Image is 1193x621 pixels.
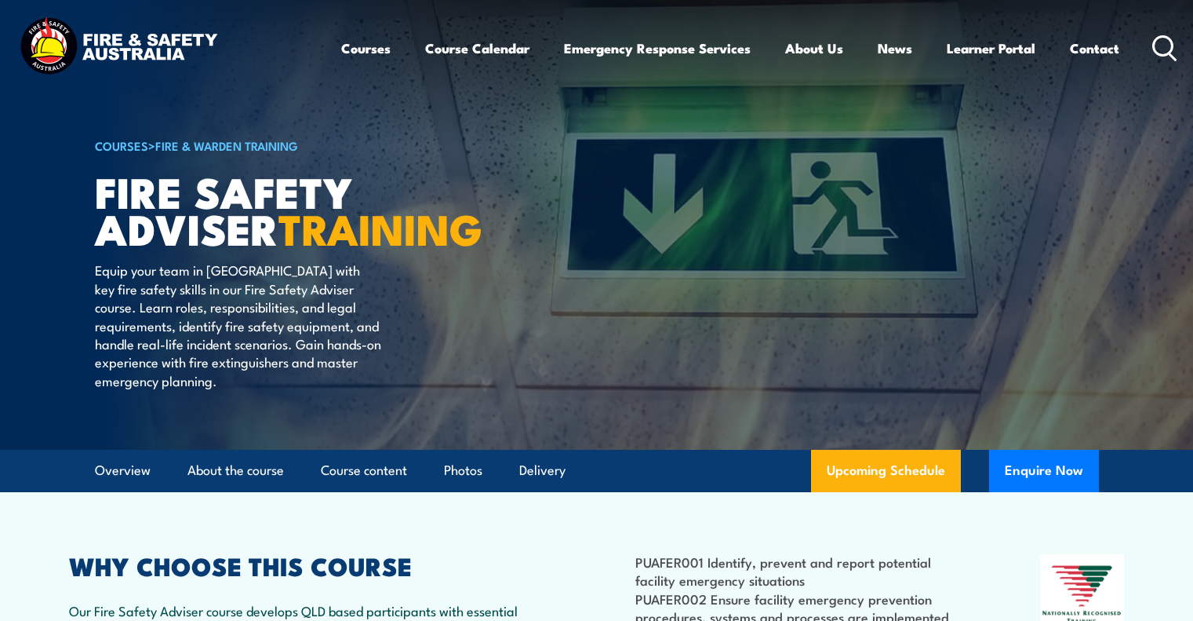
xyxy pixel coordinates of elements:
a: Delivery [519,450,566,491]
a: Photos [444,450,482,491]
a: Emergency Response Services [564,27,751,69]
p: Equip your team in [GEOGRAPHIC_DATA] with key fire safety skills in our Fire Safety Adviser cours... [95,261,381,389]
h6: > [95,136,482,155]
a: Course content [321,450,407,491]
a: News [878,27,912,69]
a: Contact [1070,27,1119,69]
a: About Us [785,27,843,69]
a: Course Calendar [425,27,529,69]
h1: FIRE SAFETY ADVISER [95,173,482,246]
li: PUAFER001 Identify, prevent and report potential facility emergency situations [635,553,964,590]
a: Upcoming Schedule [811,450,961,492]
strong: TRAINING [278,195,482,260]
a: Learner Portal [947,27,1035,69]
a: About the course [187,450,284,491]
a: COURSES [95,137,148,154]
a: Courses [341,27,391,69]
a: Overview [95,450,151,491]
button: Enquire Now [989,450,1099,492]
a: Fire & Warden Training [155,137,298,154]
h2: WHY CHOOSE THIS COURSE [69,554,527,576]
